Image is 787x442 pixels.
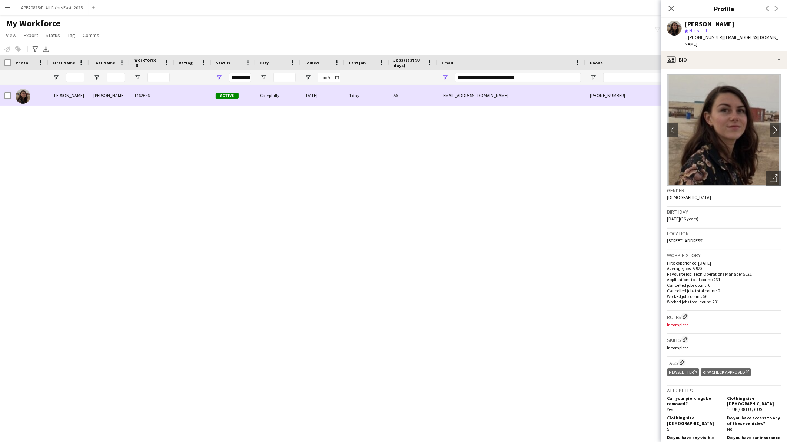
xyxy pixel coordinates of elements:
[685,34,723,40] span: t. [PHONE_NUMBER]
[46,32,60,39] span: Status
[766,171,781,186] div: Open photos pop-in
[3,30,19,40] a: View
[667,230,781,237] h3: Location
[727,426,732,432] span: No
[66,73,84,82] input: First Name Filter Input
[590,60,603,66] span: Phone
[603,73,676,82] input: Phone Filter Input
[273,73,296,82] input: City Filter Input
[345,85,389,106] div: 1 day
[260,74,267,81] button: Open Filter Menu
[667,260,781,266] p: First experience: [DATE]
[667,195,711,200] span: [DEMOGRAPHIC_DATA]
[216,93,239,99] span: Active
[53,74,59,81] button: Open Filter Menu
[455,73,581,82] input: Email Filter Input
[305,60,319,66] span: Joined
[667,299,781,305] p: Worked jobs total count: 231
[661,4,787,13] h3: Profile
[48,85,89,106] div: [PERSON_NAME]
[685,34,778,47] span: | [EMAIL_ADDRESS][DOMAIN_NAME]
[31,45,40,54] app-action-btn: Advanced filters
[216,74,222,81] button: Open Filter Menu
[667,426,669,432] span: S
[349,60,366,66] span: Last job
[15,0,89,15] button: APEA0825/P- All Points East- 2025
[83,32,99,39] span: Comms
[667,293,781,299] p: Worked jobs count: 56
[667,406,673,412] span: Yes
[318,73,340,82] input: Joined Filter Input
[701,368,751,376] div: RTW check approved
[667,322,781,328] p: Incomplete
[24,32,38,39] span: Export
[389,85,437,106] div: 56
[667,368,699,376] div: Newsletter
[727,406,762,412] span: 10 UK / 38 EU / 6 US
[667,266,781,271] p: Average jobs: 5.923
[685,21,734,27] div: [PERSON_NAME]
[585,85,680,106] div: [PHONE_NUMBER]
[689,28,707,33] span: Not rated
[89,85,130,106] div: [PERSON_NAME]
[147,73,170,82] input: Workforce ID Filter Input
[667,216,698,222] span: [DATE] (36 years)
[667,252,781,259] h3: Work history
[667,359,781,366] h3: Tags
[6,18,60,29] span: My Workforce
[67,32,75,39] span: Tag
[216,60,230,66] span: Status
[179,60,193,66] span: Rating
[442,60,454,66] span: Email
[300,85,345,106] div: [DATE]
[21,30,41,40] a: Export
[667,313,781,320] h3: Roles
[393,57,424,68] span: Jobs (last 90 days)
[305,74,311,81] button: Open Filter Menu
[130,85,174,106] div: 1462686
[667,288,781,293] p: Cancelled jobs total count: 0
[661,51,787,69] div: Bio
[93,60,115,66] span: Last Name
[667,282,781,288] p: Cancelled jobs count: 0
[442,74,448,81] button: Open Filter Menu
[667,187,781,194] h3: Gender
[93,74,100,81] button: Open Filter Menu
[667,345,781,350] p: Incomplete
[667,415,721,426] h5: Clothing size [DEMOGRAPHIC_DATA]
[260,60,269,66] span: City
[667,336,781,343] h3: Skills
[16,60,28,66] span: Photo
[667,395,721,406] h5: Can your piercings be removed?
[667,271,781,277] p: Favourite job: Tech Operations Manager 5021
[667,209,781,215] h3: Birthday
[134,74,141,81] button: Open Filter Menu
[80,30,102,40] a: Comms
[727,395,781,406] h5: Clothing size [DEMOGRAPHIC_DATA]
[667,74,781,186] img: Crew avatar or photo
[6,32,16,39] span: View
[667,277,781,282] p: Applications total count: 231
[16,89,30,104] img: Holly Sylvester
[667,387,781,394] h3: Attributes
[53,60,75,66] span: First Name
[64,30,78,40] a: Tag
[590,74,597,81] button: Open Filter Menu
[667,238,704,243] span: [STREET_ADDRESS]
[134,57,161,68] span: Workforce ID
[43,30,63,40] a: Status
[41,45,50,54] app-action-btn: Export XLSX
[727,415,781,426] h5: Do you have access to any of these vehicles?
[107,73,125,82] input: Last Name Filter Input
[256,85,300,106] div: Caerphilly
[437,85,585,106] div: [EMAIL_ADDRESS][DOMAIN_NAME]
